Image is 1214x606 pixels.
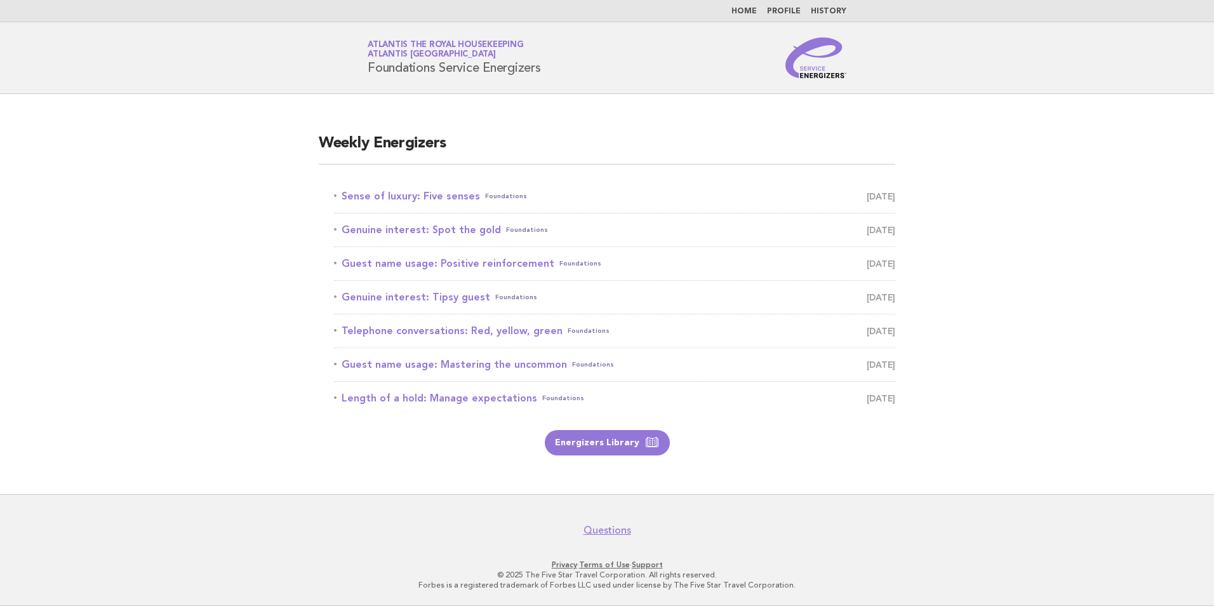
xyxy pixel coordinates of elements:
[584,524,631,537] a: Questions
[334,322,895,340] a: Telephone conversations: Red, yellow, greenFoundations [DATE]
[632,560,663,569] a: Support
[867,322,895,340] span: [DATE]
[334,221,895,239] a: Genuine interest: Spot the goldFoundations [DATE]
[334,288,895,306] a: Genuine interest: Tipsy guestFoundations [DATE]
[334,255,895,273] a: Guest name usage: Positive reinforcementFoundations [DATE]
[334,187,895,205] a: Sense of luxury: Five sensesFoundations [DATE]
[867,356,895,374] span: [DATE]
[572,356,614,374] span: Foundations
[867,255,895,273] span: [DATE]
[368,51,496,59] span: Atlantis [GEOGRAPHIC_DATA]
[545,430,670,455] a: Energizers Library
[542,389,584,407] span: Foundations
[495,288,537,306] span: Foundations
[731,8,757,15] a: Home
[334,389,895,407] a: Length of a hold: Manage expectationsFoundations [DATE]
[334,356,895,374] a: Guest name usage: Mastering the uncommonFoundations [DATE]
[579,560,630,569] a: Terms of Use
[559,255,601,273] span: Foundations
[319,133,895,165] h2: Weekly Energizers
[867,389,895,407] span: [DATE]
[568,322,610,340] span: Foundations
[767,8,801,15] a: Profile
[785,37,846,78] img: Service Energizers
[867,187,895,205] span: [DATE]
[485,187,527,205] span: Foundations
[218,570,996,580] p: © 2025 The Five Star Travel Corporation. All rights reserved.
[867,288,895,306] span: [DATE]
[811,8,846,15] a: History
[368,41,523,58] a: Atlantis the Royal HousekeepingAtlantis [GEOGRAPHIC_DATA]
[218,580,996,590] p: Forbes is a registered trademark of Forbes LLC used under license by The Five Star Travel Corpora...
[368,41,541,74] h1: Foundations Service Energizers
[218,560,996,570] p: · ·
[506,221,548,239] span: Foundations
[552,560,577,569] a: Privacy
[867,221,895,239] span: [DATE]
